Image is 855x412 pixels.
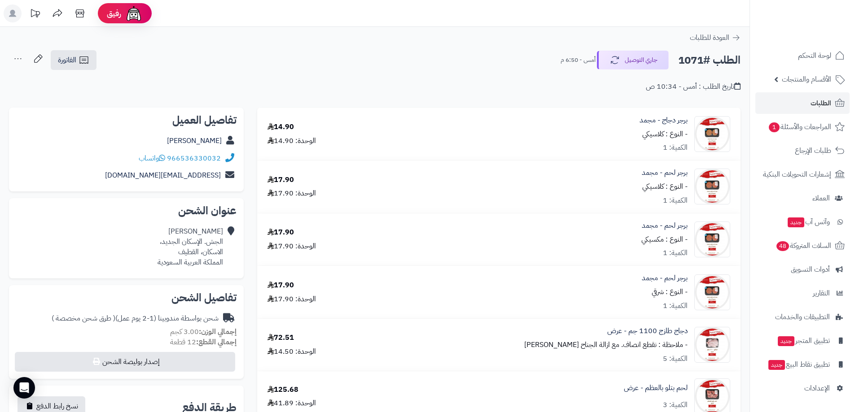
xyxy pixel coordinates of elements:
[755,354,850,375] a: تطبيق نقاط البيعجديد
[695,327,730,363] img: 1759136724-WhatsApp%20Image%202025-09-29%20at%2011.33.02%20AM%20(5)-90x90.jpeg
[755,187,850,209] a: العملاء
[267,347,316,357] div: الوحدة: 14.50
[768,360,785,370] span: جديد
[170,326,237,337] small: 3.00 كجم
[267,280,294,291] div: 17.90
[267,175,294,185] div: 17.90
[267,294,316,304] div: الوحدة: 17.90
[811,97,831,109] span: الطلبات
[776,241,789,251] span: 48
[125,4,143,22] img: ai-face.png
[755,164,850,185] a: إشعارات التحويلات البنكية
[607,326,688,336] a: دجاج طازج 1100 جم - عرض
[267,241,316,252] div: الوحدة: 17.90
[663,354,688,364] div: الكمية: 5
[199,326,237,337] strong: إجمالي الوزن:
[755,330,850,351] a: تطبيق المتجرجديد
[52,313,115,324] span: ( طرق شحن مخصصة )
[167,153,221,164] a: 966536330032
[167,135,222,146] a: [PERSON_NAME]
[788,217,804,227] span: جديد
[642,129,688,139] small: - النوع : كلاسيكي
[678,51,741,69] h2: الطلب #1071
[795,144,831,157] span: طلبات الإرجاع
[769,122,780,132] span: 1
[642,168,688,178] a: برجر لحم - مجمد
[170,337,237,347] small: 12 قطعة
[763,168,831,181] span: إشعارات التحويلات البنكية
[794,24,846,43] img: logo-2.png
[24,4,46,25] a: تحديثات المنصة
[58,55,76,65] span: الفاتورة
[267,398,316,408] div: الوحدة: 41.89
[767,358,830,371] span: تطبيق نقاط البيع
[641,234,688,245] small: - النوع : مكسيكي
[690,32,741,43] a: العودة للطلبات
[798,49,831,62] span: لوحة التحكم
[812,192,830,204] span: العملاء
[597,51,669,69] button: جاري التوصيل
[642,181,688,192] small: - النوع : كلاسيكي
[776,239,831,252] span: السلات المتروكة
[663,248,688,258] div: الكمية: 1
[642,221,688,231] a: برجر لحم - مجمد
[663,195,688,206] div: الكمية: 1
[755,116,850,138] a: المراجعات والأسئلة1
[755,235,850,256] a: السلات المتروكة48
[107,8,121,19] span: رفيق
[782,73,831,86] span: الأقسام والمنتجات
[695,116,730,152] img: 1759136417-WhatsApp%20Image%202025-09-29%20at%2011.33.03%20AM%20(1)-90x90.jpeg
[524,339,688,350] small: - ملاحظة : نقطع انصاف. مع ازالة الجناح [PERSON_NAME]
[267,122,294,132] div: 14.90
[755,259,850,280] a: أدوات التسويق
[813,287,830,299] span: التقارير
[105,170,221,181] a: [EMAIL_ADDRESS][DOMAIN_NAME]
[775,311,830,323] span: التطبيقات والخدمات
[755,377,850,399] a: الإعدادات
[652,286,688,297] small: - النوع : شرقي
[196,337,237,347] strong: إجمالي القطع:
[663,400,688,410] div: الكمية: 3
[768,121,831,133] span: المراجعات والأسئلة
[267,385,298,395] div: 125.68
[755,45,850,66] a: لوحة التحكم
[16,115,237,126] h2: تفاصيل العميل
[695,274,730,310] img: 1759136513-WhatsApp%20Image%202025-09-29%20at%2011.33.03%20AM-90x90.jpeg
[16,205,237,216] h2: عنوان الشحن
[36,401,78,412] span: نسخ رابط الدفع
[267,188,316,199] div: الوحدة: 17.90
[16,292,237,303] h2: تفاصيل الشحن
[695,221,730,257] img: 1759136513-WhatsApp%20Image%202025-09-29%20at%2011.33.03%20AM-90x90.jpeg
[787,216,830,228] span: وآتس آب
[646,82,741,92] div: تاريخ الطلب : أمس - 10:34 ص
[690,32,729,43] span: العودة للطلبات
[663,301,688,311] div: الكمية: 1
[755,306,850,328] a: التطبيقات والخدمات
[755,211,850,233] a: وآتس آبجديد
[755,92,850,114] a: الطلبات
[755,140,850,161] a: طلبات الإرجاع
[51,50,96,70] a: الفاتورة
[804,382,830,395] span: الإعدادات
[663,143,688,153] div: الكمية: 1
[561,56,596,65] small: أمس - 6:50 م
[755,282,850,304] a: التقارير
[267,333,294,343] div: 72.51
[640,115,688,126] a: برجر دجاج - مجمد
[15,352,235,372] button: إصدار بوليصة الشحن
[624,383,688,393] a: لحم بتلو بالعظم - عرض
[267,227,294,238] div: 17.90
[777,334,830,347] span: تطبيق المتجر
[778,336,794,346] span: جديد
[13,377,35,399] div: Open Intercom Messenger
[158,226,223,267] div: [PERSON_NAME] الجش. الإسكان الجديد، الاسكان، القطيف المملكة العربية السعودية
[267,136,316,146] div: الوحدة: 14.90
[695,169,730,204] img: 1759136513-WhatsApp%20Image%202025-09-29%20at%2011.33.03%20AM-90x90.jpeg
[52,313,219,324] div: شحن بواسطة مندوبينا (1-2 يوم عمل)
[139,153,165,164] a: واتساب
[642,273,688,283] a: برجر لحم - مجمد
[791,263,830,276] span: أدوات التسويق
